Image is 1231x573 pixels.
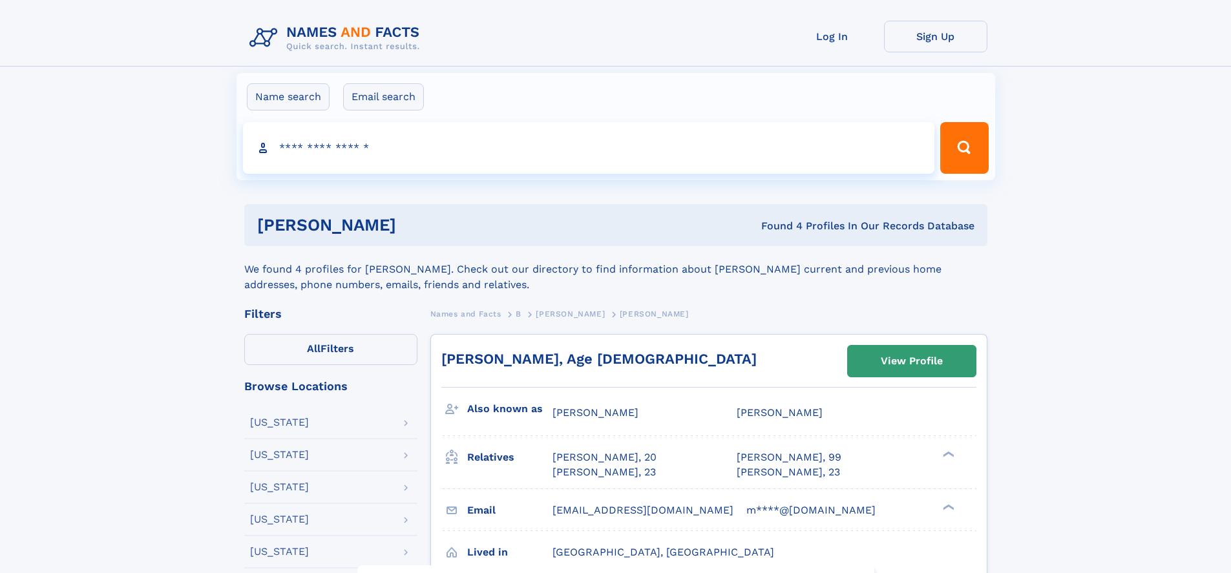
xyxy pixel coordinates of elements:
[244,334,417,365] label: Filters
[250,514,309,525] div: [US_STATE]
[781,21,884,52] a: Log In
[737,406,823,419] span: [PERSON_NAME]
[441,351,757,367] a: [PERSON_NAME], Age [DEMOGRAPHIC_DATA]
[250,450,309,460] div: [US_STATE]
[430,306,501,322] a: Names and Facts
[620,309,689,318] span: [PERSON_NAME]
[244,380,417,392] div: Browse Locations
[244,308,417,320] div: Filters
[343,83,424,110] label: Email search
[467,446,552,468] h3: Relatives
[940,503,955,511] div: ❯
[536,306,605,322] a: [PERSON_NAME]
[307,342,321,355] span: All
[848,346,976,377] a: View Profile
[552,450,657,464] a: [PERSON_NAME], 20
[516,306,521,322] a: B
[467,499,552,521] h3: Email
[552,465,656,479] a: [PERSON_NAME], 23
[578,219,974,233] div: Found 4 Profiles In Our Records Database
[552,546,774,558] span: [GEOGRAPHIC_DATA], [GEOGRAPHIC_DATA]
[467,541,552,563] h3: Lived in
[552,504,733,516] span: [EMAIL_ADDRESS][DOMAIN_NAME]
[940,450,955,459] div: ❯
[536,309,605,318] span: [PERSON_NAME]
[250,547,309,557] div: [US_STATE]
[244,21,430,56] img: Logo Names and Facts
[737,465,840,479] a: [PERSON_NAME], 23
[257,217,579,233] h1: [PERSON_NAME]
[467,398,552,420] h3: Also known as
[516,309,521,318] span: B
[250,417,309,428] div: [US_STATE]
[244,246,987,293] div: We found 4 profiles for [PERSON_NAME]. Check out our directory to find information about [PERSON_...
[884,21,987,52] a: Sign Up
[940,122,988,174] button: Search Button
[250,482,309,492] div: [US_STATE]
[247,83,330,110] label: Name search
[243,122,935,174] input: search input
[737,450,841,464] a: [PERSON_NAME], 99
[881,346,943,376] div: View Profile
[552,406,638,419] span: [PERSON_NAME]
